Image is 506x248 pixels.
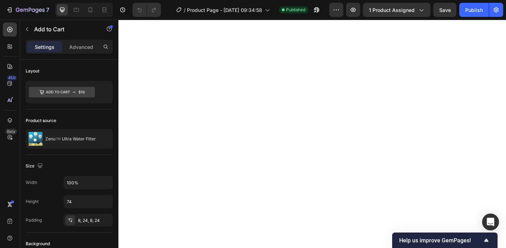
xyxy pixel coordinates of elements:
span: Published [286,7,305,13]
div: Height [26,198,39,205]
img: product feature img [28,132,43,146]
button: Show survey - Help us improve GemPages! [399,236,491,244]
div: Product source [26,117,56,124]
span: / [184,6,186,14]
div: Undo/Redo [132,3,161,17]
div: Padding [26,217,42,223]
p: 7 [46,6,49,14]
button: 1 product assigned [363,3,430,17]
span: 1 product assigned [369,6,415,14]
div: 450 [7,75,17,81]
p: Settings [35,43,54,51]
p: Add to Cart [34,25,94,33]
button: 7 [3,3,52,17]
iframe: Design area [118,20,506,248]
div: Width [26,179,37,186]
div: Open Intercom Messenger [482,214,499,230]
p: Advanced [69,43,93,51]
div: Beta [5,129,17,134]
span: Help us improve GemPages! [399,237,482,244]
div: Layout [26,68,39,74]
button: Publish [459,3,489,17]
span: Save [439,7,451,13]
input: Auto [64,176,112,189]
div: Publish [465,6,483,14]
div: Size [26,161,44,171]
span: Product Page - [DATE] 09:34:58 [187,6,262,14]
button: Save [433,3,456,17]
div: Background [26,241,50,247]
div: 8, 24, 8, 24 [78,217,111,224]
input: Auto [64,195,112,208]
p: Zenu™️ Ultra Water Filter [45,136,96,141]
